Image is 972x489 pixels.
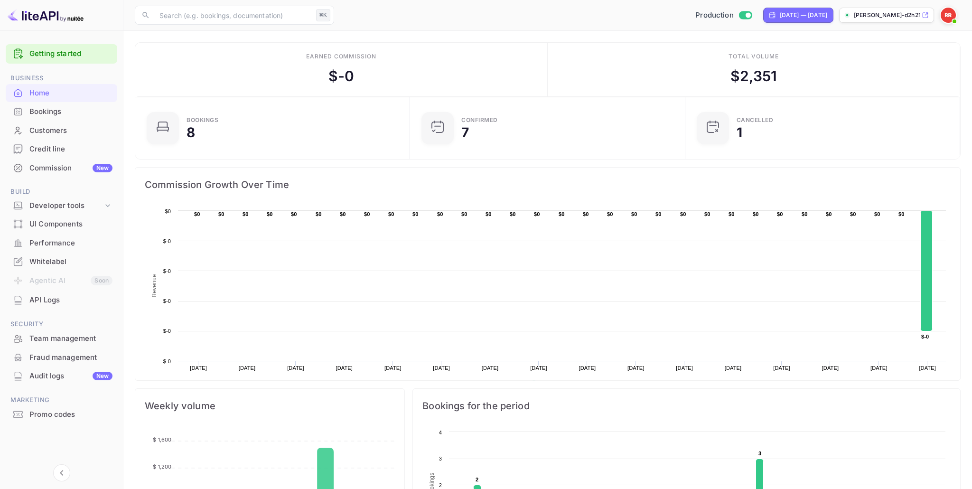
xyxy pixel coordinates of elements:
text: $0 [826,211,832,217]
span: Marketing [6,395,117,405]
a: UI Components [6,215,117,233]
div: Home [29,88,112,99]
text: [DATE] [919,365,936,371]
div: Customers [6,122,117,140]
a: Team management [6,329,117,347]
text: $0 [412,211,419,217]
text: $0 [729,211,735,217]
text: $0 [680,211,686,217]
text: [DATE] [822,365,839,371]
div: 1 [737,126,742,139]
text: $0 [388,211,394,217]
text: [DATE] [627,365,645,371]
button: Collapse navigation [53,464,70,481]
text: $0 [777,211,783,217]
a: CommissionNew [6,159,117,177]
text: $-0 [163,358,171,364]
div: UI Components [29,219,112,230]
text: $0 [340,211,346,217]
text: $0 [218,211,224,217]
div: New [93,372,112,380]
text: [DATE] [725,365,742,371]
div: Performance [6,234,117,253]
a: Credit line [6,140,117,158]
div: CANCELLED [737,117,774,123]
div: Promo codes [29,409,112,420]
text: $0 [583,211,589,217]
span: Business [6,73,117,84]
div: Team management [29,333,112,344]
div: Earned commission [306,52,376,61]
a: Whitelabel [6,253,117,270]
a: Fraud management [6,348,117,366]
text: $0 [753,211,759,217]
text: 2 [476,477,478,482]
div: Bookings [187,117,218,123]
text: $0 [364,211,370,217]
a: Getting started [29,48,112,59]
text: $0 [316,211,322,217]
a: Audit logsNew [6,367,117,385]
span: Bookings for the period [422,398,951,414]
img: LiteAPI logo [8,8,84,23]
text: [DATE] [579,365,596,371]
div: Team management [6,329,117,348]
text: $0 [607,211,613,217]
text: $0 [194,211,200,217]
div: Getting started [6,44,117,64]
a: Promo codes [6,405,117,423]
span: Commission Growth Over Time [145,177,951,192]
text: $0 [243,211,249,217]
div: Whitelabel [6,253,117,271]
span: Build [6,187,117,197]
text: $0 [267,211,273,217]
text: $0 [165,208,171,214]
text: $-0 [163,268,171,274]
text: Revenue [540,380,564,386]
text: [DATE] [433,365,450,371]
a: Home [6,84,117,102]
div: Fraud management [29,352,112,363]
div: Whitelabel [29,256,112,267]
span: Weekly volume [145,398,395,414]
a: Performance [6,234,117,252]
div: Bookings [6,103,117,121]
div: Developer tools [6,197,117,214]
div: Total volume [729,52,779,61]
div: Credit line [29,144,112,155]
text: $-0 [921,334,929,339]
tspan: $ 1,600 [153,436,171,443]
text: $0 [802,211,808,217]
text: $-0 [163,238,171,244]
text: $0 [486,211,492,217]
text: $0 [874,211,880,217]
input: Search (e.g. bookings, documentation) [154,6,312,25]
text: $-0 [163,298,171,304]
div: 7 [461,126,469,139]
div: Commission [29,163,112,174]
div: ⌘K [316,9,330,21]
text: $0 [534,211,540,217]
text: 3 [439,456,442,461]
a: API Logs [6,291,117,309]
text: $0 [559,211,565,217]
div: $ 2,351 [730,66,777,87]
text: $0 [655,211,662,217]
div: Bookings [29,106,112,117]
text: $0 [510,211,516,217]
div: Performance [29,238,112,249]
text: $0 [898,211,905,217]
div: Fraud management [6,348,117,367]
text: $-0 [163,328,171,334]
text: [DATE] [239,365,256,371]
text: [DATE] [530,365,547,371]
div: Switch to Sandbox mode [692,10,756,21]
text: [DATE] [190,365,207,371]
div: API Logs [6,291,117,310]
div: UI Components [6,215,117,234]
div: $ -0 [328,66,354,87]
text: [DATE] [336,365,353,371]
div: [DATE] — [DATE] [780,11,827,19]
text: 2 [439,482,442,488]
span: Security [6,319,117,329]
